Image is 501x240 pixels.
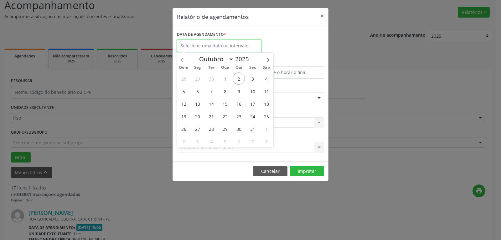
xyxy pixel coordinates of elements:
[246,110,259,122] span: Outubro 24, 2025
[178,135,190,147] span: Novembro 2, 2025
[260,98,272,110] span: Outubro 18, 2025
[177,66,191,70] span: Dom
[177,13,249,21] h5: Relatório de agendamentos
[260,135,272,147] span: Novembro 8, 2025
[260,66,273,70] span: Sáb
[260,110,272,122] span: Outubro 25, 2025
[219,135,231,147] span: Novembro 5, 2025
[205,98,217,110] span: Outubro 14, 2025
[177,30,226,40] label: DATA DE AGENDAMENTO
[205,123,217,135] span: Outubro 28, 2025
[233,123,245,135] span: Outubro 30, 2025
[234,55,254,63] input: Year
[246,72,259,85] span: Outubro 3, 2025
[219,85,231,97] span: Outubro 8, 2025
[253,166,287,177] button: Cancelar
[191,66,204,70] span: Seg
[219,123,231,135] span: Outubro 29, 2025
[252,66,324,79] input: Selecione o horário final
[205,110,217,122] span: Outubro 21, 2025
[232,66,246,70] span: Qui
[260,85,272,97] span: Outubro 11, 2025
[233,85,245,97] span: Outubro 9, 2025
[191,98,204,110] span: Outubro 13, 2025
[205,85,217,97] span: Outubro 7, 2025
[178,72,190,85] span: Setembro 28, 2025
[233,98,245,110] span: Outubro 16, 2025
[246,135,259,147] span: Novembro 7, 2025
[246,66,260,70] span: Sex
[205,72,217,85] span: Setembro 30, 2025
[316,8,328,24] button: Close
[178,85,190,97] span: Outubro 5, 2025
[191,123,204,135] span: Outubro 27, 2025
[246,123,259,135] span: Outubro 31, 2025
[191,72,204,85] span: Setembro 29, 2025
[178,98,190,110] span: Outubro 12, 2025
[177,40,261,52] input: Selecione uma data ou intervalo
[219,110,231,122] span: Outubro 22, 2025
[219,98,231,110] span: Outubro 15, 2025
[219,72,231,85] span: Outubro 1, 2025
[233,72,245,85] span: Outubro 2, 2025
[191,85,204,97] span: Outubro 6, 2025
[252,56,324,66] label: ATÉ
[260,123,272,135] span: Novembro 1, 2025
[233,135,245,147] span: Novembro 6, 2025
[246,85,259,97] span: Outubro 10, 2025
[196,55,234,63] select: Month
[260,72,272,85] span: Outubro 4, 2025
[246,98,259,110] span: Outubro 17, 2025
[218,66,232,70] span: Qua
[191,110,204,122] span: Outubro 20, 2025
[205,135,217,147] span: Novembro 4, 2025
[178,123,190,135] span: Outubro 26, 2025
[178,110,190,122] span: Outubro 19, 2025
[204,66,218,70] span: Ter
[233,110,245,122] span: Outubro 23, 2025
[191,135,204,147] span: Novembro 3, 2025
[290,166,324,177] button: Imprimir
